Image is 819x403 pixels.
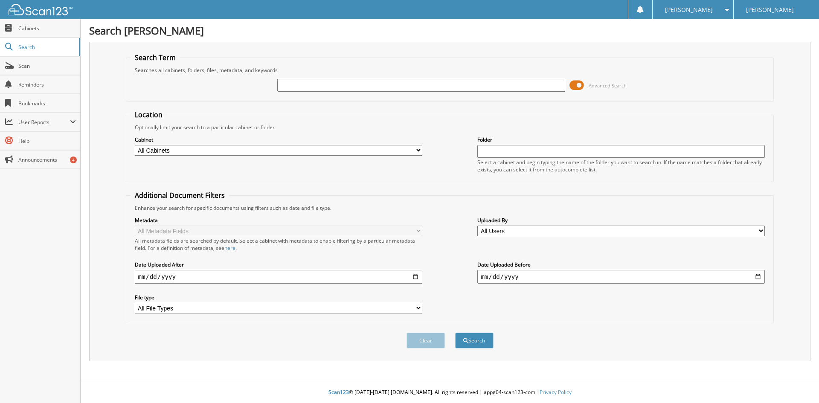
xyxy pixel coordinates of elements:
input: start [135,270,422,284]
span: Cabinets [18,25,76,32]
h1: Search [PERSON_NAME] [89,23,810,38]
input: end [477,270,765,284]
label: Uploaded By [477,217,765,224]
div: © [DATE]-[DATE] [DOMAIN_NAME]. All rights reserved | appg04-scan123-com | [81,382,819,403]
button: Clear [407,333,445,348]
span: Bookmarks [18,100,76,107]
div: Optionally limit your search to a particular cabinet or folder [131,124,770,131]
span: Advanced Search [589,82,627,89]
div: Enhance your search for specific documents using filters such as date and file type. [131,204,770,212]
button: Search [455,333,494,348]
span: Scan [18,62,76,70]
label: File type [135,294,422,301]
span: Search [18,43,75,51]
div: Searches all cabinets, folders, files, metadata, and keywords [131,67,770,74]
legend: Search Term [131,53,180,62]
label: Cabinet [135,136,422,143]
label: Date Uploaded After [135,261,422,268]
legend: Location [131,110,167,119]
span: [PERSON_NAME] [746,7,794,12]
div: Select a cabinet and begin typing the name of the folder you want to search in. If the name match... [477,159,765,173]
label: Date Uploaded Before [477,261,765,268]
img: scan123-logo-white.svg [9,4,73,15]
span: Help [18,137,76,145]
span: [PERSON_NAME] [665,7,713,12]
a: here [224,244,235,252]
a: Privacy Policy [540,389,572,396]
label: Folder [477,136,765,143]
span: User Reports [18,119,70,126]
legend: Additional Document Filters [131,191,229,200]
span: Reminders [18,81,76,88]
span: Announcements [18,156,76,163]
div: 4 [70,157,77,163]
span: Scan123 [328,389,349,396]
div: All metadata fields are searched by default. Select a cabinet with metadata to enable filtering b... [135,237,422,252]
label: Metadata [135,217,422,224]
